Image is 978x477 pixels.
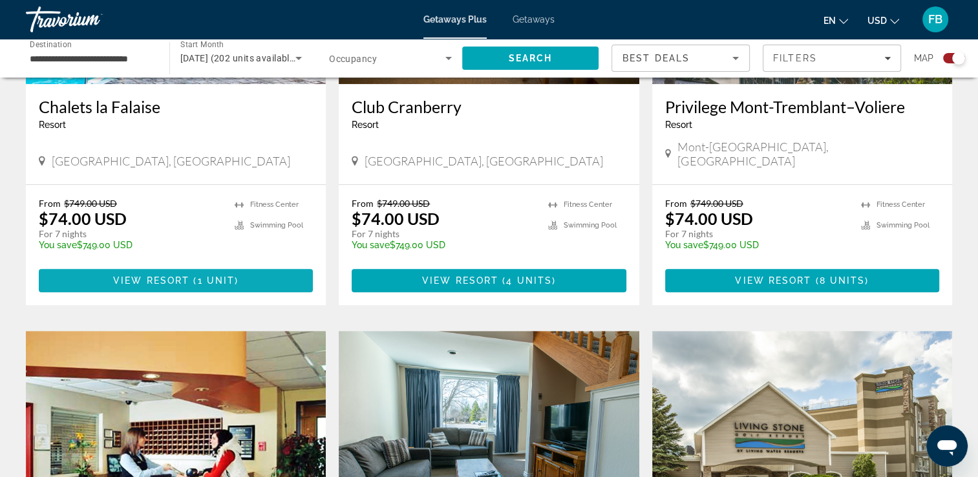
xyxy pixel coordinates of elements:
[824,16,836,26] span: en
[824,11,848,30] button: Change language
[352,120,379,130] span: Resort
[763,45,901,72] button: Filters
[26,3,155,36] a: Travorium
[64,198,117,209] span: $749.00 USD
[352,240,390,250] span: You save
[665,120,692,130] span: Resort
[39,120,66,130] span: Resort
[498,275,556,286] span: ( )
[352,198,374,209] span: From
[877,200,925,209] span: Fitness Center
[189,275,239,286] span: ( )
[180,40,224,49] span: Start Month
[665,240,703,250] span: You save
[250,200,299,209] span: Fitness Center
[329,54,377,64] span: Occupancy
[690,198,743,209] span: $749.00 USD
[422,275,498,286] span: View Resort
[513,14,555,25] a: Getaways
[30,39,72,48] span: Destination
[506,275,552,286] span: 4 units
[39,240,77,250] span: You save
[914,49,933,67] span: Map
[677,140,939,168] span: Mont-[GEOGRAPHIC_DATA], [GEOGRAPHIC_DATA]
[52,154,290,168] span: [GEOGRAPHIC_DATA], [GEOGRAPHIC_DATA]
[665,240,848,250] p: $749.00 USD
[919,6,952,33] button: User Menu
[365,154,603,168] span: [GEOGRAPHIC_DATA], [GEOGRAPHIC_DATA]
[926,425,968,467] iframe: Button to launch messaging window
[197,275,235,286] span: 1 unit
[30,51,153,67] input: Select destination
[928,13,942,26] span: FB
[250,221,303,229] span: Swimming Pool
[773,53,817,63] span: Filters
[352,269,626,292] button: View Resort(4 units)
[39,240,222,250] p: $749.00 USD
[564,200,612,209] span: Fitness Center
[352,240,535,250] p: $749.00 USD
[820,275,866,286] span: 8 units
[39,198,61,209] span: From
[867,11,899,30] button: Change currency
[811,275,869,286] span: ( )
[665,209,753,228] p: $74.00 USD
[180,53,298,63] span: [DATE] (202 units available)
[508,53,552,63] span: Search
[423,14,487,25] a: Getaways Plus
[352,228,535,240] p: For 7 nights
[462,47,599,70] button: Search
[377,198,430,209] span: $749.00 USD
[564,221,617,229] span: Swimming Pool
[622,50,739,66] mat-select: Sort by
[665,198,687,209] span: From
[735,275,811,286] span: View Resort
[113,275,189,286] span: View Resort
[665,97,939,116] a: Privilege Mont-Tremblant–Voliere
[39,228,222,240] p: For 7 nights
[352,97,626,116] a: Club Cranberry
[622,53,690,63] span: Best Deals
[665,269,939,292] button: View Resort(8 units)
[877,221,930,229] span: Swimming Pool
[352,209,440,228] p: $74.00 USD
[867,16,887,26] span: USD
[39,209,127,228] p: $74.00 USD
[39,269,313,292] button: View Resort(1 unit)
[39,97,313,116] a: Chalets la Falaise
[665,228,848,240] p: For 7 nights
